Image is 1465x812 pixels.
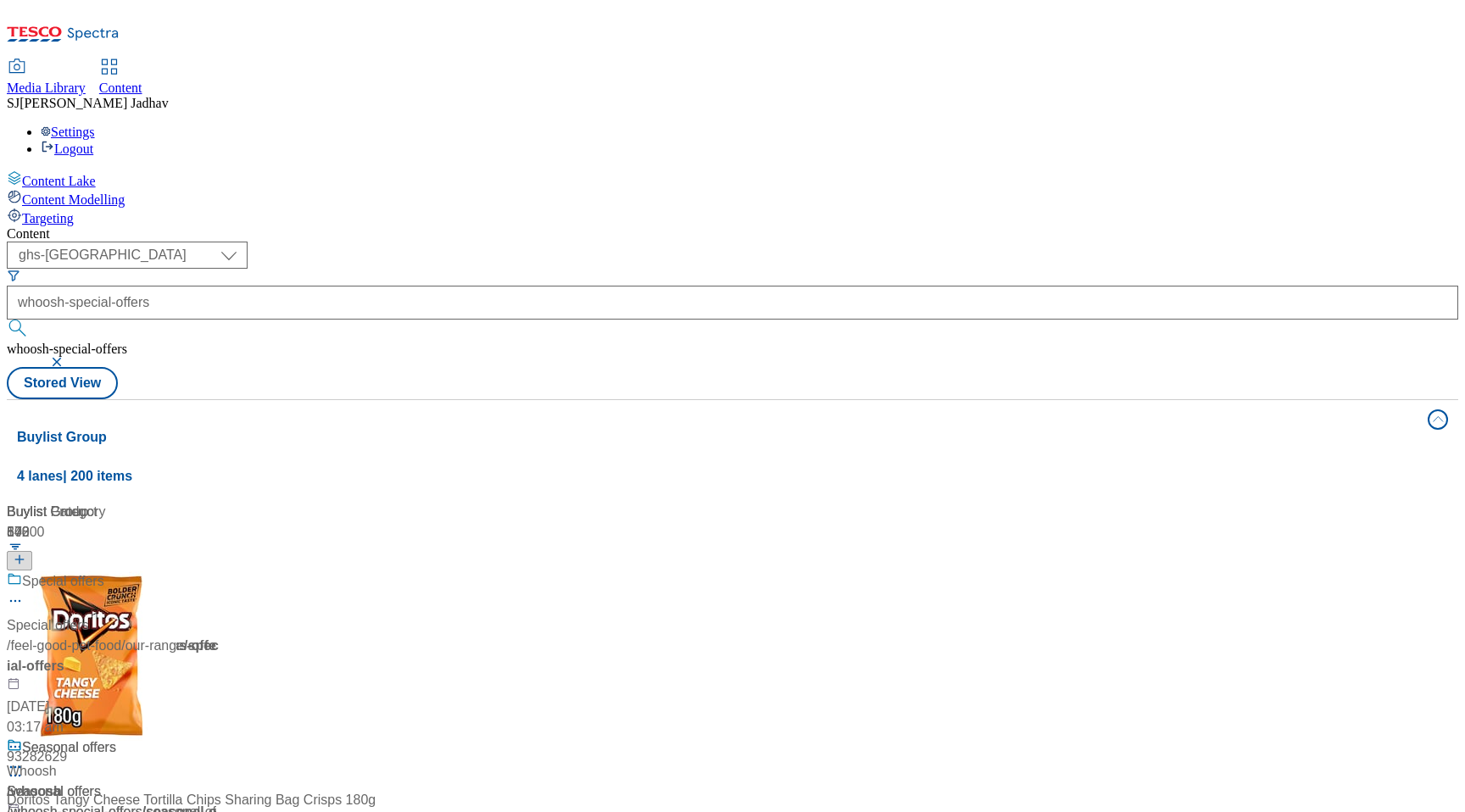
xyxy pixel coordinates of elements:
div: Content [7,226,1458,242]
div: Buylist Category [7,502,219,522]
span: whoosh-special-offers [7,342,127,356]
div: Seasonal offers [22,737,116,758]
div: 848 [7,522,219,542]
a: Settings [41,125,95,139]
span: / special-offers [7,638,219,673]
a: Targeting [7,208,1458,226]
input: Search [7,286,1458,320]
h4: Buylist Group [17,427,1418,448]
span: / feel-good-pet-food [7,638,121,653]
span: 4 lanes | 200 items [17,469,132,483]
div: Buylist Product [7,502,454,522]
span: [PERSON_NAME] Jadhav [19,96,169,110]
a: Content [99,60,142,96]
span: Content Modelling [22,192,125,207]
span: Content [99,81,142,95]
div: [DATE] [7,697,219,717]
a: Content Modelling [7,189,1458,208]
div: Special offers [22,571,104,592]
div: 10000 [7,522,454,542]
button: Buylist Group4 lanes| 200 items [7,400,1458,495]
svg: Search Filters [7,269,20,282]
a: Logout [41,142,93,156]
span: SJ [7,96,19,110]
a: Media Library [7,60,86,96]
span: Targeting [22,211,74,225]
a: Content Lake [7,170,1458,189]
span: Content Lake [22,174,96,188]
div: Seasonal offers [7,781,101,802]
span: / our-range [121,638,184,653]
div: Special offers [7,615,89,636]
div: 03:17 am [7,717,219,737]
span: Media Library [7,81,86,95]
button: Stored View [7,367,118,399]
